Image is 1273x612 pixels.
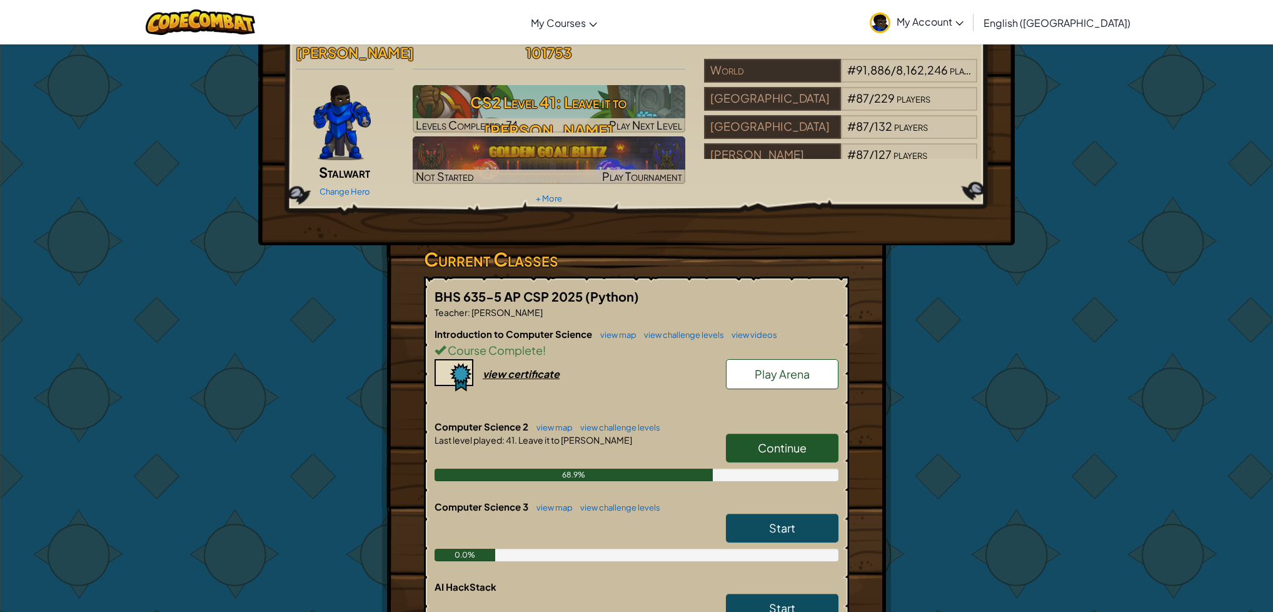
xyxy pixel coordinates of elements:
[896,63,948,77] span: 8,162,246
[574,422,660,432] a: view challenge levels
[894,119,928,133] span: players
[874,119,892,133] span: 132
[531,16,586,29] span: My Courses
[320,186,370,196] a: Change Hero
[543,343,546,357] span: !
[435,328,594,340] span: Introduction to Computer Science
[869,91,874,105] span: /
[856,119,869,133] span: 87
[638,330,724,340] a: view challenge levels
[893,147,927,161] span: players
[704,71,977,85] a: World#91,886/8,162,246players
[704,155,977,170] a: [PERSON_NAME]#87/127players
[704,59,840,83] div: World
[769,521,795,535] span: Start
[725,330,777,340] a: view videos
[413,85,686,133] a: Play Next Level
[296,44,414,61] span: [PERSON_NAME]
[483,367,560,380] div: view certificate
[470,307,543,318] span: [PERSON_NAME]
[435,288,585,304] span: BHS 635-5 AP CSP 2025
[413,136,686,184] a: Not StartedPlay Tournament
[977,6,1137,39] a: English ([GEOGRAPHIC_DATA])
[594,330,636,340] a: view map
[891,63,896,77] span: /
[413,136,686,184] img: Golden Goal
[435,501,530,513] span: Computer Science 3
[755,367,810,381] span: Play Arena
[869,119,874,133] span: /
[847,147,856,161] span: #
[847,119,856,133] span: #
[874,91,895,105] span: 229
[874,147,892,161] span: 127
[950,63,984,77] span: players
[530,502,573,513] a: view map
[870,13,890,33] img: avatar
[704,99,977,113] a: [GEOGRAPHIC_DATA]#87/229players
[536,193,562,203] a: + More
[446,343,543,357] span: Course Complete
[416,169,474,183] span: Not Started
[435,549,495,561] div: 0.0%
[704,115,840,139] div: [GEOGRAPHIC_DATA]
[435,469,713,481] div: 68.9%
[847,63,856,77] span: #
[424,245,849,273] h3: Current Classes
[585,288,639,304] span: (Python)
[313,85,371,160] img: Gordon-selection-pose.png
[435,581,496,593] span: AI HackStack
[435,421,530,432] span: Computer Science 2
[574,502,660,513] a: view challenge levels
[856,147,869,161] span: 87
[517,434,632,446] span: Leave it to [PERSON_NAME]
[435,434,502,446] span: Last level played
[897,91,930,105] span: players
[863,3,970,42] a: My Account
[435,359,473,392] img: certificate-icon.png
[505,434,517,446] span: 41.
[435,367,560,380] a: view certificate
[704,127,977,141] a: [GEOGRAPHIC_DATA]#87/132players
[413,85,686,133] img: CS2 Level 41: Leave it to Cleaver
[435,307,468,318] span: Teacher
[146,9,255,35] img: CodeCombat logo
[413,88,686,145] h3: CS2 Level 41: Leave it to [PERSON_NAME]
[468,307,470,318] span: :
[502,434,505,446] span: :
[856,91,869,105] span: 87
[897,15,964,28] span: My Account
[602,169,682,183] span: Play Tournament
[856,63,891,77] span: 91,886
[869,147,874,161] span: /
[319,163,370,181] span: Stalwart
[758,441,807,455] span: Continue
[984,16,1130,29] span: English ([GEOGRAPHIC_DATA])
[847,91,856,105] span: #
[525,6,603,39] a: My Courses
[704,87,840,111] div: [GEOGRAPHIC_DATA]
[530,422,573,432] a: view map
[704,143,840,167] div: [PERSON_NAME]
